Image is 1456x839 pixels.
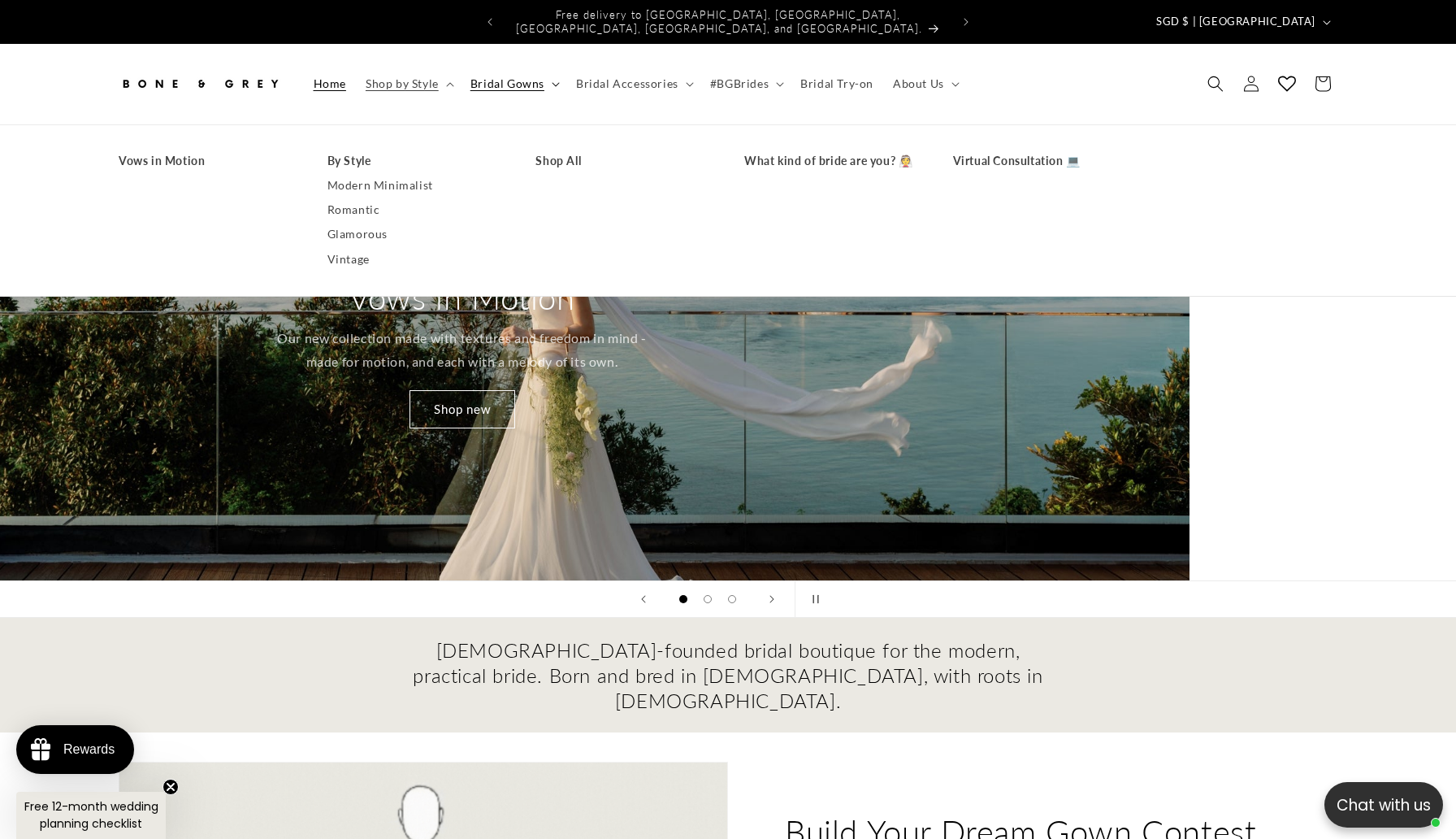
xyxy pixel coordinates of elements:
button: Open chatbox [1324,782,1443,828]
button: Close teaser [162,779,179,795]
span: About Us [893,76,944,91]
a: Bone and Grey Bridal [113,60,288,108]
a: By Style [327,149,504,173]
p: Our new collection made with textures and freedom in mind - made for motion, and each with a melo... [269,327,655,374]
button: Next announcement [948,7,984,37]
summary: Bridal Accessories [566,67,700,101]
span: #BGBrides [710,76,769,91]
span: Free 12-month wedding planning checklist [24,798,158,832]
span: Bridal Accessories [576,76,678,91]
a: Modern Minimalist [327,173,504,198]
button: Load slide 3 of 3 [720,587,744,611]
summary: #BGBrides [700,67,791,101]
h2: [DEMOGRAPHIC_DATA]-founded bridal boutique for the modern, practical bride. Born and bred in [DEM... [411,637,1045,714]
a: Romantic [327,198,504,222]
summary: Bridal Gowns [461,67,566,101]
summary: Shop by Style [356,67,461,101]
span: Home [314,76,346,91]
button: Previous slide [626,581,661,617]
img: Bone and Grey Bridal [119,66,281,102]
span: Bridal Gowns [470,76,544,91]
a: Vows in Motion [119,149,295,173]
span: Bridal Try-on [800,76,873,91]
button: Load slide 2 of 3 [695,587,720,611]
span: SGD $ | [GEOGRAPHIC_DATA] [1156,14,1315,30]
summary: About Us [883,67,966,101]
a: Home [304,67,356,101]
div: Rewards [63,742,115,757]
a: Shop new [409,390,514,428]
p: Chat with us [1324,793,1443,817]
summary: Search [1198,66,1233,102]
a: Bridal Try-on [791,67,883,101]
span: Shop by Style [366,76,439,91]
div: Free 12-month wedding planning checklistClose teaser [16,792,166,839]
button: Previous announcement [472,7,508,37]
button: Load slide 1 of 3 [671,587,695,611]
button: Pause slideshow [795,581,830,617]
a: What kind of bride are you? 👰 [744,149,921,173]
h2: Vows in Motion [349,276,574,319]
span: Free delivery to [GEOGRAPHIC_DATA], [GEOGRAPHIC_DATA], [GEOGRAPHIC_DATA], [GEOGRAPHIC_DATA], and ... [516,8,922,35]
a: Shop All [535,149,712,173]
a: Glamorous [327,222,504,246]
a: Vintage [327,247,504,272]
button: SGD $ | [GEOGRAPHIC_DATA] [1146,7,1337,37]
button: Next slide [754,581,790,617]
a: Virtual Consultation 💻 [953,149,1129,173]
